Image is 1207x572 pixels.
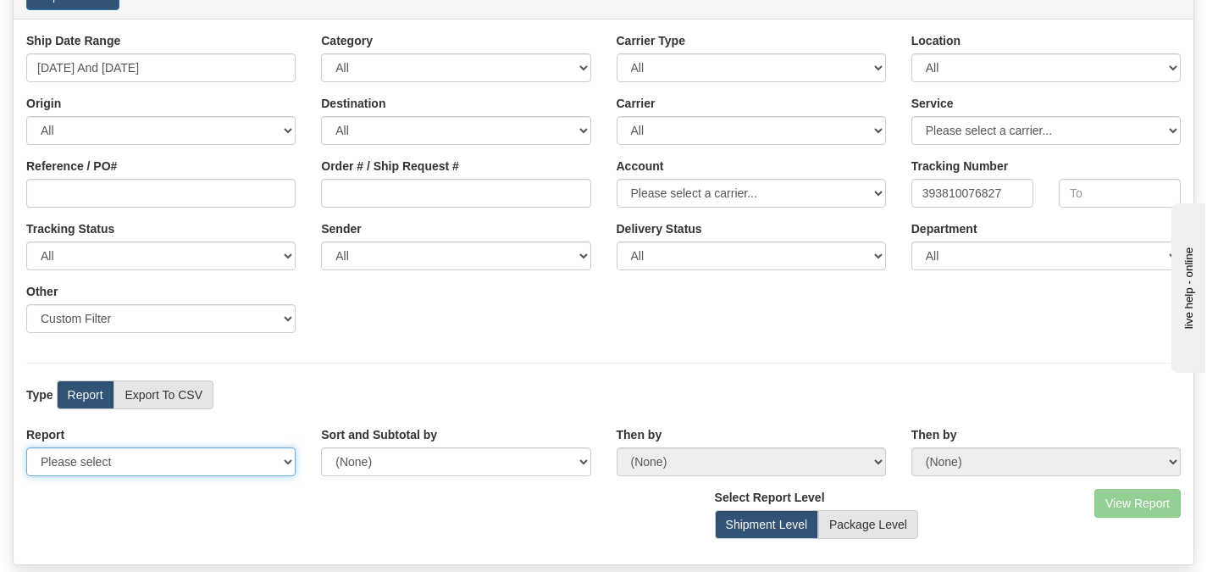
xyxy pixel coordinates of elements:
label: Carrier [617,95,656,112]
input: From [911,179,1033,208]
div: live help - online [13,14,157,27]
label: Select Report Level [715,489,825,506]
label: Sort and Subtotal by [321,426,437,443]
select: Please ensure data set in report has been RECENTLY tracked from your Shipment History [617,242,886,270]
label: Other [26,283,58,300]
label: Shipment Level [715,510,819,539]
label: Then by [617,426,662,443]
input: To [1059,179,1181,208]
label: Account [617,158,664,175]
label: Origin [26,95,61,112]
label: Export To CSV [114,380,213,409]
label: Reference / PO# [26,158,117,175]
label: Report [26,426,64,443]
label: Report [57,380,114,409]
label: Tracking Status [26,220,114,237]
label: Order # / Ship Request # [321,158,459,175]
label: Sender [321,220,361,237]
label: Please ensure data set in report has been RECENTLY tracked from your Shipment History [617,220,702,237]
label: Destination [321,95,385,112]
button: View Report [1094,489,1181,518]
label: Package Level [818,510,918,539]
label: Type [26,386,53,403]
label: Then by [911,426,957,443]
label: Department [911,220,977,237]
iframe: chat widget [1168,199,1205,372]
label: Location [911,32,961,49]
label: Category [321,32,373,49]
label: Ship Date Range [26,32,120,49]
label: Tracking Number [911,158,1008,175]
label: Service [911,95,954,112]
label: Carrier Type [617,32,685,49]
